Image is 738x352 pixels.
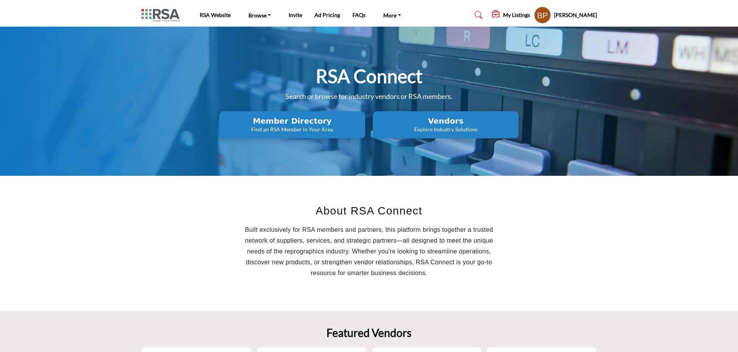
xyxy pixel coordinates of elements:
[352,12,366,18] a: FAQs
[316,64,423,88] h1: RSA Connect
[378,10,406,20] a: More
[243,10,277,20] a: Browse
[200,12,231,18] a: RSA Website
[503,12,530,19] h5: My Listings
[289,12,302,18] a: Invite
[554,11,597,19] h5: [PERSON_NAME]
[315,12,340,18] a: Ad Pricing
[467,9,488,21] a: Search
[534,7,551,24] button: Show hide supplier dropdown
[236,224,502,279] p: Built exclusively for RSA members and partners, this platform brings together a trusted network o...
[236,203,502,219] h2: About RSA Connect
[141,9,184,22] img: Site Logo
[222,126,363,133] p: Find an RSA Member in Your Area
[286,92,452,100] span: Search or browse for industry vendors or RSA members.
[222,116,363,126] h2: Member Directory
[375,126,516,133] p: Explore Industry Solutions
[373,111,519,138] button: Vendors Explore Industry Solutions
[219,111,365,138] button: Member Directory Find an RSA Member in Your Area
[492,10,530,20] div: My Listings
[326,326,412,340] h2: Featured Vendors
[375,116,516,126] h2: Vendors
